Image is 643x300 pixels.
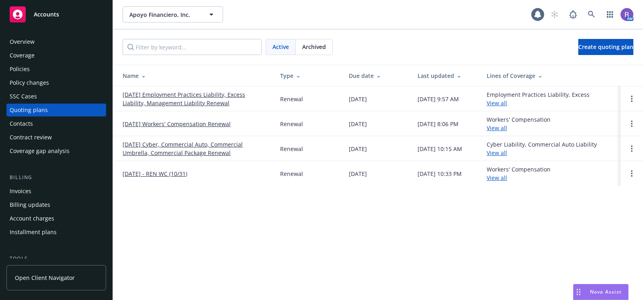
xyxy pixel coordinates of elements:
a: Overview [6,35,106,48]
span: Nova Assist [590,288,622,295]
span: Open Client Navigator [15,273,75,282]
a: Invoices [6,185,106,198]
div: Quoting plans [10,104,48,116]
button: Nova Assist [573,284,629,300]
div: Policies [10,63,30,76]
div: Workers' Compensation [487,165,551,182]
span: Archived [302,43,326,51]
div: Invoices [10,185,31,198]
div: [DATE] [349,145,367,153]
div: Name [123,71,267,80]
div: Renewal [280,145,303,153]
a: Create quoting plan [578,39,633,55]
div: Renewal [280,120,303,128]
input: Filter by keyword... [123,39,262,55]
div: Coverage [10,49,35,62]
div: Billing updates [10,198,50,211]
div: [DATE] 10:15 AM [418,145,462,153]
a: Billing updates [6,198,106,211]
a: Contacts [6,117,106,130]
a: Installment plans [6,226,106,239]
a: Open options [627,169,637,178]
span: Apoyo Financiero, Inc. [129,10,199,19]
a: View all [487,124,507,132]
a: Open options [627,119,637,129]
a: SSC Cases [6,90,106,103]
a: Quoting plans [6,104,106,116]
div: Contacts [10,117,33,130]
a: Account charges [6,212,106,225]
a: Coverage [6,49,106,62]
div: Cyber Liability, Commercial Auto Liability [487,140,597,157]
a: Switch app [602,6,618,22]
a: [DATE] Workers' Compensation Renewal [123,120,231,128]
a: Contract review [6,131,106,144]
div: Lines of Coverage [487,71,614,80]
a: Open options [627,94,637,104]
div: Billing [6,173,106,182]
a: [DATE] Employment Practices Liability, Excess Liability, Management Liability Renewal [123,90,267,107]
div: Coverage gap analysis [10,145,70,157]
div: Contract review [10,131,52,144]
span: Accounts [34,11,59,18]
a: Open options [627,144,637,153]
a: [DATE] Cyber, Commercial Auto, Commercial Umbrella, Commercial Package Renewal [123,140,267,157]
div: Policy changes [10,76,49,89]
div: Tools [6,255,106,263]
a: Coverage gap analysis [6,145,106,157]
a: View all [487,174,507,182]
div: [DATE] [349,120,367,128]
a: Accounts [6,3,106,26]
a: Policy changes [6,76,106,89]
div: SSC Cases [10,90,37,103]
a: [DATE] - REN WC (10/31) [123,169,187,178]
span: Active [272,43,289,51]
a: View all [487,149,507,157]
div: Last updated [418,71,473,80]
a: View all [487,99,507,107]
div: [DATE] [349,169,367,178]
div: Employment Practices Liability, Excess [487,90,590,107]
div: Workers' Compensation [487,115,551,132]
div: [DATE] 10:33 PM [418,169,462,178]
div: Renewal [280,95,303,103]
div: Type [280,71,336,80]
div: Due date [349,71,405,80]
a: Start snowing [547,6,563,22]
span: Create quoting plan [578,43,633,51]
div: [DATE] 9:57 AM [418,95,459,103]
a: Policies [6,63,106,76]
a: Report a Bug [565,6,581,22]
a: Search [584,6,600,22]
button: Apoyo Financiero, Inc. [123,6,223,22]
div: Renewal [280,169,303,178]
div: Installment plans [10,226,57,239]
div: Overview [10,35,35,48]
div: Drag to move [573,284,584,300]
div: [DATE] [349,95,367,103]
div: Account charges [10,212,54,225]
img: photo [620,8,633,21]
div: [DATE] 8:06 PM [418,120,459,128]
